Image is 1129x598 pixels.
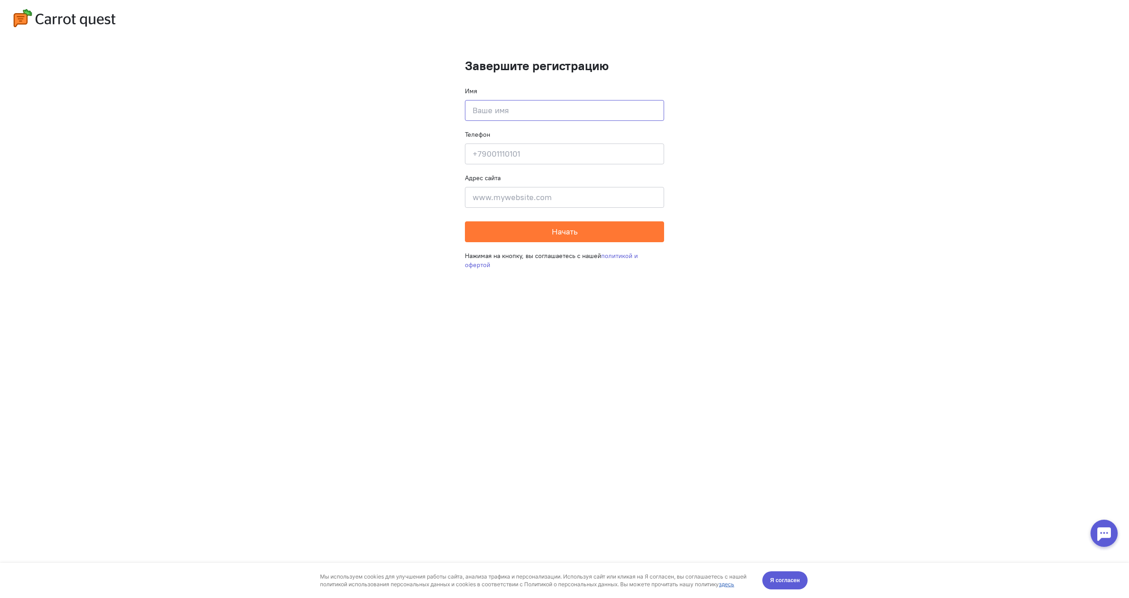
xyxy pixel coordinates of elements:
h1: Завершите регистрацию [465,59,664,73]
a: политикой и офертой [465,252,638,269]
input: Ваше имя [465,100,664,121]
div: Мы используем cookies для улучшения работы сайта, анализа трафика и персонализации. Используя сай... [320,10,752,25]
button: Я согласен [762,9,808,27]
span: Начать [552,226,578,237]
img: carrot-quest-logo.svg [14,9,115,27]
span: Я согласен [770,13,800,22]
div: Нажимая на кнопку, вы соглашаетесь с нашей [465,242,664,278]
label: Телефон [465,130,490,139]
button: Начать [465,221,664,242]
a: здесь [719,18,734,25]
label: Адрес сайта [465,173,501,182]
input: +79001110101 [465,144,664,164]
label: Имя [465,86,477,96]
input: www.mywebsite.com [465,187,664,208]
